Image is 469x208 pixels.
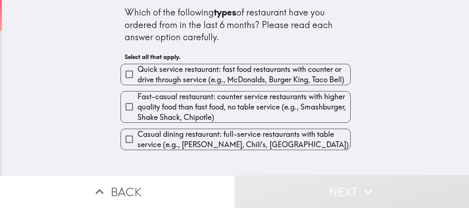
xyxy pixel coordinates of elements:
button: Casual dining restaurant: full-service restaurants with table service (e.g., [PERSON_NAME], Chili... [121,129,350,150]
button: Next [234,175,469,208]
h6: Select all that apply. [125,53,347,61]
span: Fast-casual restaurant: counter service restaurants with higher quality food than fast food, no t... [138,91,350,122]
button: Quick service restaurant: fast food restaurants with counter or drive through service (e.g., McDo... [121,64,350,85]
button: Fast-casual restaurant: counter service restaurants with higher quality food than fast food, no t... [121,91,350,122]
span: Quick service restaurant: fast food restaurants with counter or drive through service (e.g., McDo... [138,64,350,85]
span: Casual dining restaurant: full-service restaurants with table service (e.g., [PERSON_NAME], Chili... [138,129,350,150]
div: Which of the following of restaurant have you ordered from in the last 6 months? Please read each... [125,6,347,44]
b: types [214,7,236,18]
